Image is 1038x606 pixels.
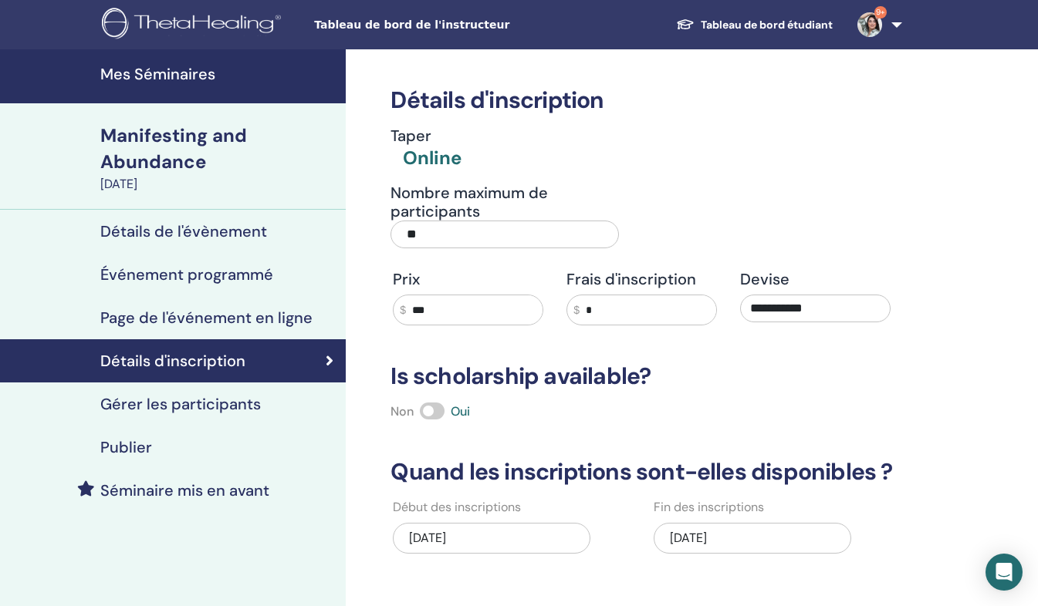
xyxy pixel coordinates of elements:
[654,498,764,517] label: Fin des inscriptions
[393,523,590,554] div: [DATE]
[676,18,695,31] img: graduation-cap-white.svg
[100,123,336,175] div: Manifesting and Abundance
[100,222,267,241] h4: Détails de l'évènement
[986,554,1023,591] div: Open Intercom Messenger
[403,145,462,171] div: Online
[740,270,891,288] h4: Devise
[857,12,882,37] img: default.jpg
[393,498,521,517] label: Début des inscriptions
[400,302,406,318] span: $
[391,183,618,221] h4: Nombre maximum de participants
[566,270,717,288] h4: Frais d'inscription
[100,481,269,500] h4: Séminaire mis en avant
[102,8,286,42] img: logo.png
[654,523,851,554] div: [DATE]
[100,65,336,83] h4: Mes Séminaires
[573,302,580,318] span: $
[91,123,346,194] a: Manifesting and Abundance[DATE]
[314,17,546,33] span: Tableau de bord de l'instructeur
[100,175,336,194] div: [DATE]
[381,86,902,114] h3: Détails d'inscription
[381,458,902,486] h3: Quand les inscriptions sont-elles disponibles ?
[100,352,245,370] h4: Détails d'inscription
[391,403,414,419] span: Non
[100,308,313,327] h4: Page de l'événement en ligne
[874,6,887,19] span: 9+
[391,126,462,145] h4: Taper
[381,362,902,390] h3: Is scholarship available?
[664,11,845,39] a: Tableau de bord étudiant
[100,395,261,413] h4: Gérer les participants
[393,270,543,288] h4: Prix
[100,438,152,456] h4: Publier
[100,265,273,284] h4: Événement programmé
[451,403,470,419] span: Oui
[391,221,618,248] input: Nombre maximum de participants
